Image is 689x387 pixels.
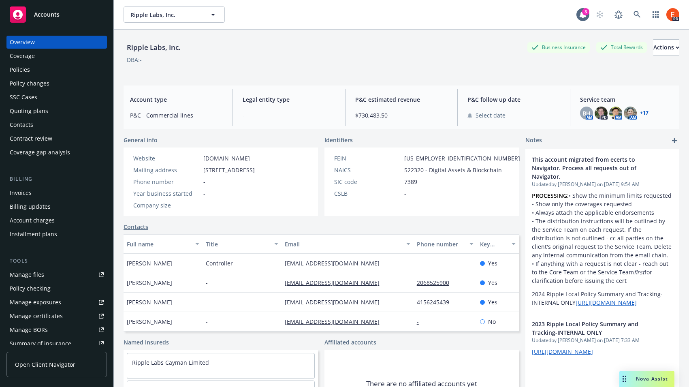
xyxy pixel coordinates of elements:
[6,105,107,118] a: Quoting plans
[6,49,107,62] a: Coverage
[355,111,448,120] span: $730,483.50
[127,317,172,326] span: [PERSON_NAME]
[10,228,57,241] div: Installment plans
[334,177,401,186] div: SIC code
[6,282,107,295] a: Policy checking
[324,136,353,144] span: Identifiers
[525,313,679,362] div: 2023 Ripple Local Policy Summary and Tracking-INTERNAL ONLYUpdatedby [PERSON_NAME] on [DATE] 7:33...
[417,298,456,306] a: 4156245439
[130,11,201,19] span: Ripple Labs, Inc.
[6,63,107,76] a: Policies
[206,240,269,248] div: Title
[476,111,506,120] span: Select date
[130,111,223,120] span: P&C - Commercial lines
[206,259,233,267] span: Controller
[15,360,75,369] span: Open Client Navigator
[619,371,674,387] button: Nova Assist
[532,191,673,285] p: • Show the minimum limits requested • Show only the coverages requested • Always attach the appli...
[10,268,44,281] div: Manage files
[10,146,70,159] div: Coverage gap analysis
[127,298,172,306] span: [PERSON_NAME]
[355,95,448,104] span: P&C estimated revenue
[133,201,200,210] div: Company size
[334,166,401,174] div: NAICS
[467,95,560,104] span: P&C follow up date
[6,186,107,199] a: Invoices
[124,234,203,254] button: Full name
[10,337,71,350] div: Summary of insurance
[243,111,335,120] span: -
[532,192,569,199] strong: PROCESSING:
[6,132,107,145] a: Contract review
[488,259,497,267] span: Yes
[285,240,401,248] div: Email
[133,189,200,198] div: Year business started
[206,317,208,326] span: -
[6,36,107,49] a: Overview
[609,107,622,120] img: photo
[34,11,60,18] span: Accounts
[10,310,63,323] div: Manage certificates
[127,278,172,287] span: [PERSON_NAME]
[619,371,629,387] div: Drag to move
[653,39,679,56] button: Actions
[10,36,35,49] div: Overview
[653,40,679,55] div: Actions
[532,181,673,188] span: Updated by [PERSON_NAME] on [DATE] 9:54 AM
[206,278,208,287] span: -
[133,177,200,186] div: Phone number
[10,186,32,199] div: Invoices
[124,42,184,53] div: Ripple Labs, Inc.
[124,6,225,23] button: Ripple Labs, Inc.
[10,49,35,62] div: Coverage
[648,6,664,23] a: Switch app
[10,132,52,145] div: Contract review
[532,290,673,307] p: 2024 Ripple Local Policy Summary and Tracking-INTERNAL ONLY
[670,136,679,145] a: add
[6,268,107,281] a: Manage files
[10,323,48,336] div: Manage BORs
[417,279,456,287] a: 2068525900
[404,154,520,162] span: [US_EMPLOYER_IDENTIFICATION_NUMBER]
[532,348,593,355] a: [URL][DOMAIN_NAME]
[124,136,158,144] span: General info
[525,136,542,145] span: Notes
[203,177,205,186] span: -
[629,6,645,23] a: Search
[285,259,386,267] a: [EMAIL_ADDRESS][DOMAIN_NAME]
[6,337,107,350] a: Summary of insurance
[10,214,55,227] div: Account charges
[206,298,208,306] span: -
[130,95,223,104] span: Account type
[6,228,107,241] a: Installment plans
[636,375,668,382] span: Nova Assist
[6,175,107,183] div: Billing
[124,338,169,346] a: Named insureds
[525,149,679,313] div: This account migrated from ecerts to Navigator. Process all requests out of Navigator.Updatedby [...
[6,3,107,26] a: Accounts
[610,6,627,23] a: Report a Bug
[480,240,507,248] div: Key contact
[624,107,637,120] img: photo
[132,359,209,366] a: Ripple Labs Cayman Limited
[488,317,496,326] span: No
[10,282,51,295] div: Policy checking
[124,222,148,231] a: Contacts
[527,42,590,52] div: Business Insurance
[133,154,200,162] div: Website
[203,234,282,254] button: Title
[203,154,250,162] a: [DOMAIN_NAME]
[6,214,107,227] a: Account charges
[10,63,30,76] div: Policies
[417,240,465,248] div: Phone number
[6,91,107,104] a: SSC Cases
[334,189,401,198] div: CSLB
[640,111,648,115] a: +17
[596,42,647,52] div: Total Rewards
[6,257,107,265] div: Tools
[6,200,107,213] a: Billing updates
[477,234,519,254] button: Key contact
[285,298,386,306] a: [EMAIL_ADDRESS][DOMAIN_NAME]
[334,154,401,162] div: FEIN
[203,201,205,210] span: -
